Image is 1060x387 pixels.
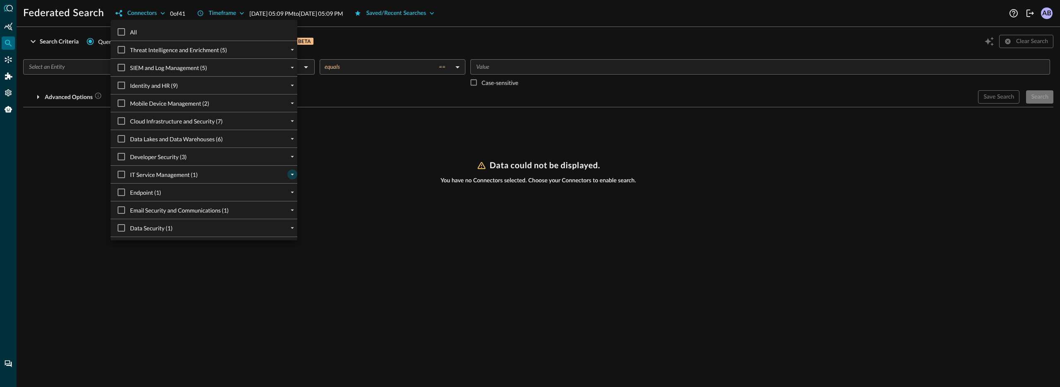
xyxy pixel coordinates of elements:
button: expand [287,223,297,233]
button: expand [287,205,297,215]
button: expand [287,98,297,108]
button: expand [287,169,297,179]
span: SIEM and Log Management (5) [130,63,207,72]
span: All [130,28,137,36]
button: expand [287,80,297,90]
span: Developer Security (3) [130,152,187,161]
button: expand [287,134,297,144]
button: expand [287,152,297,162]
button: expand [287,116,297,126]
span: Endpoint (1) [130,188,161,197]
button: expand [287,45,297,55]
span: Mobile Device Management (2) [130,99,209,108]
span: Email Security and Communications (1) [130,206,229,215]
span: Data Security (1) [130,224,173,232]
span: Threat Intelligence and Enrichment (5) [130,46,227,54]
span: Identity and HR (9) [130,81,178,90]
button: expand [287,187,297,197]
span: IT Service Management (1) [130,170,198,179]
button: expand [287,63,297,73]
span: Data Lakes and Data Warehouses (6) [130,135,223,143]
span: Cloud Infrastructure and Security (7) [130,117,223,126]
